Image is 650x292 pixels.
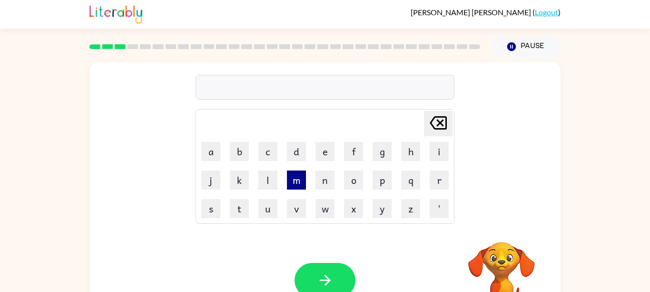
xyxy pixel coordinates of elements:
button: j [201,171,220,190]
button: t [230,199,249,218]
button: w [315,199,335,218]
button: q [401,171,420,190]
button: n [315,171,335,190]
a: Logout [535,8,558,17]
button: e [315,142,335,161]
button: Pause [492,36,561,58]
button: i [430,142,449,161]
button: c [258,142,277,161]
button: l [258,171,277,190]
button: o [344,171,363,190]
button: r [430,171,449,190]
button: v [287,199,306,218]
button: d [287,142,306,161]
button: m [287,171,306,190]
button: p [373,171,392,190]
button: x [344,199,363,218]
button: u [258,199,277,218]
button: b [230,142,249,161]
button: g [373,142,392,161]
div: ( ) [411,8,561,17]
button: y [373,199,392,218]
button: ' [430,199,449,218]
button: k [230,171,249,190]
span: [PERSON_NAME] [PERSON_NAME] [411,8,532,17]
button: s [201,199,220,218]
button: h [401,142,420,161]
button: z [401,199,420,218]
button: a [201,142,220,161]
img: Literably [89,3,142,24]
button: f [344,142,363,161]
